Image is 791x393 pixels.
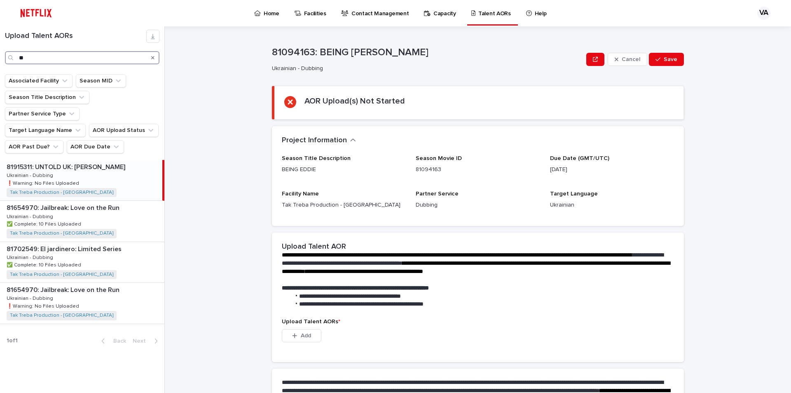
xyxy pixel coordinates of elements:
button: Partner Service Type [5,107,80,120]
h2: Upload Talent AOR [282,242,346,252]
p: ✅ Complete: 10 Files Uploaded [7,261,83,268]
button: Cancel [608,53,647,66]
button: Season Title Description [5,91,89,104]
button: AOR Due Date [67,140,124,153]
span: Cancel [622,56,640,62]
button: Associated Facility [5,74,73,87]
p: Tak Treba Production - [GEOGRAPHIC_DATA] [282,201,406,209]
span: Next [133,338,151,344]
p: 81915311: UNTOLD UK: [PERSON_NAME] [7,162,127,171]
button: Project Information [282,136,356,145]
span: Season Movie ID [416,155,462,161]
span: Upload Talent AORs [282,319,340,325]
span: Back [108,338,126,344]
input: Search [5,51,159,64]
span: Partner Service [416,191,459,197]
p: 81094163 [416,165,540,174]
p: 81654970: Jailbreak: Love on the Run [7,285,121,294]
button: AOR Upload Status [89,124,159,137]
button: Next [129,337,164,345]
button: Save [649,53,684,66]
p: BEING EDDIE [282,165,406,174]
img: ifQbXi3ZQGMSEF7WDB7W [16,5,56,21]
div: VA [757,7,770,20]
span: Season Title Description [282,155,351,161]
button: Add [282,329,321,342]
p: Ukrainian - Dubbing [7,212,55,220]
p: Ukrainian - Dubbing [272,65,580,72]
p: ❗️Warning: No Files Uploaded [7,302,81,309]
span: Target Language [550,191,598,197]
h1: Upload Talent AORs [5,32,146,41]
p: 81702549: El jardinero: Limited Series [7,244,123,253]
h2: Project Information [282,136,347,145]
p: Ukrainian - Dubbing [7,294,55,301]
button: Season MID [76,74,126,87]
span: Save [664,56,677,62]
a: Tak Treba Production - [GEOGRAPHIC_DATA] [10,313,113,318]
p: 81094163: BEING [PERSON_NAME] [272,47,583,59]
button: Target Language Name [5,124,86,137]
button: Back [95,337,129,345]
span: Add [301,333,311,339]
a: Tak Treba Production - [GEOGRAPHIC_DATA] [10,231,113,236]
p: Ukrainian [550,201,674,209]
span: Facility Name [282,191,319,197]
button: AOR Past Due? [5,140,63,153]
p: Ukrainian - Dubbing [7,253,55,261]
p: 81654970: Jailbreak: Love on the Run [7,202,121,212]
a: Tak Treba Production - [GEOGRAPHIC_DATA] [10,272,113,278]
h2: AOR Upload(s) Not Started [304,96,405,106]
p: Ukrainian - Dubbing [7,171,55,179]
a: Tak Treba Production - [GEOGRAPHIC_DATA] [10,190,113,195]
p: [DATE] [550,165,674,174]
p: ✅ Complete: 10 Files Uploaded [7,220,83,227]
span: Due Date (GMT/UTC) [550,155,609,161]
p: ❗️Warning: No Files Uploaded [7,179,81,186]
p: Dubbing [416,201,540,209]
